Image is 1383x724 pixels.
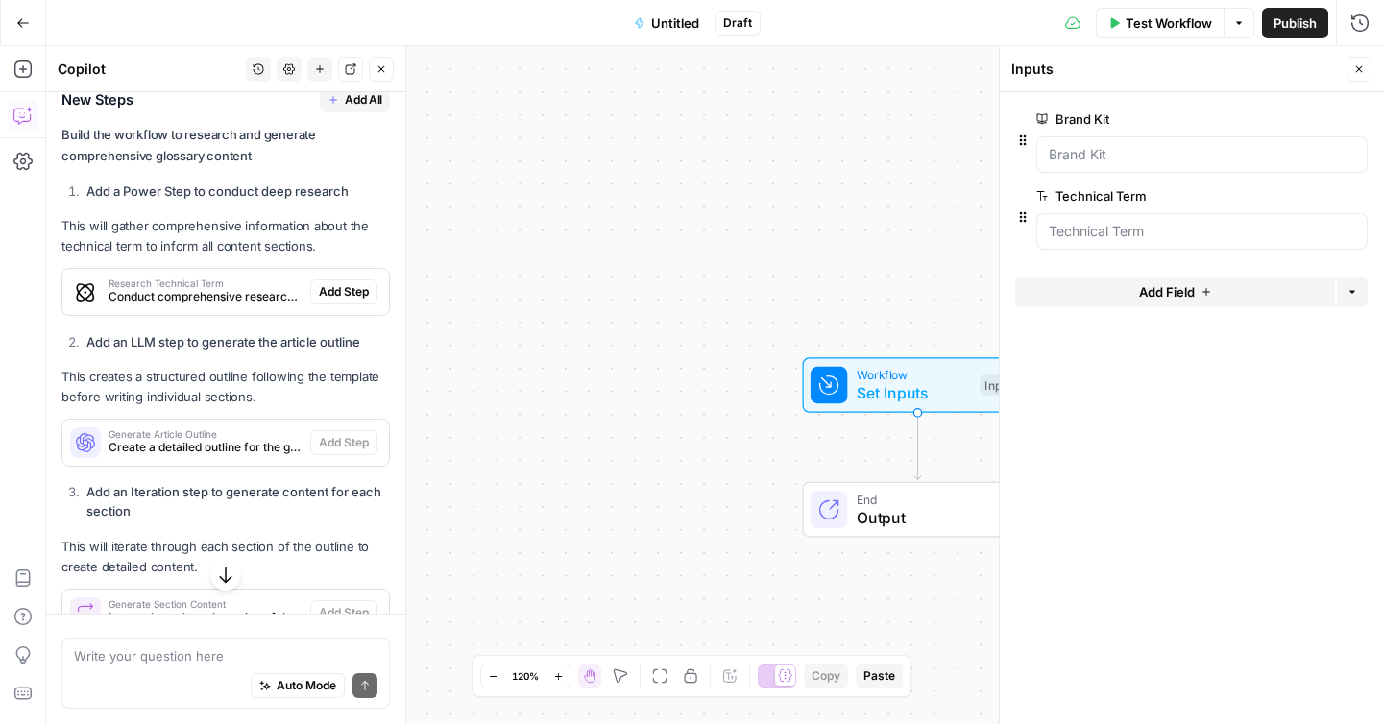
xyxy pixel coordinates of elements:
[1126,13,1212,33] span: Test Workflow
[980,374,1022,396] div: Inputs
[61,87,390,112] h3: New Steps
[1036,186,1259,205] label: Technical Term
[345,91,382,109] span: Add All
[310,279,377,304] button: Add Step
[310,600,377,625] button: Add Step
[512,668,539,684] span: 120%
[86,183,349,199] strong: Add a Power Step to conduct deep research
[1274,13,1317,33] span: Publish
[856,664,903,688] button: Paste
[1011,60,1341,79] div: Inputs
[1015,277,1335,307] button: Add Field
[1036,109,1259,129] label: Brand Kit
[319,604,369,621] span: Add Step
[857,490,1013,508] span: End
[61,127,316,162] strong: Build the workflow to research and generate comprehensive glossary content
[109,288,303,305] span: Conduct comprehensive research on the technical term to gather information for all sections of th...
[320,87,390,112] button: Add All
[319,434,369,451] span: Add Step
[86,484,381,519] strong: Add an Iteration step to generate content for each section
[86,334,360,350] strong: Add an LLM step to generate the article outline
[914,413,921,480] g: Edge from start to end
[109,429,303,439] span: Generate Article Outline
[1096,8,1224,38] button: Test Workflow
[310,430,377,455] button: Add Step
[251,673,345,698] button: Auto Mode
[61,537,390,577] p: This will iterate through each section of the outline to create detailed content.
[277,677,336,694] span: Auto Mode
[58,60,240,79] div: Copilot
[857,381,971,404] span: Set Inputs
[109,609,303,626] span: Iterate through each section of the outline to generate detailed content
[319,283,369,301] span: Add Step
[61,367,390,407] p: This creates a structured outline following the template before writing individual sections.
[109,439,303,456] span: Create a detailed outline for the glossary article following the Hydrolix template structure
[804,664,848,688] button: Copy
[1139,282,1195,302] span: Add Field
[651,13,699,33] span: Untitled
[740,357,1097,413] div: WorkflowSet InputsInputs
[857,366,971,384] span: Workflow
[61,216,390,256] p: This will gather comprehensive information about the technical term to inform all content sections.
[740,482,1097,538] div: EndOutput
[109,278,303,288] span: Research Technical Term
[723,14,752,32] span: Draft
[1262,8,1328,38] button: Publish
[812,667,840,685] span: Copy
[622,8,711,38] button: Untitled
[109,599,303,609] span: Generate Section Content
[1049,145,1355,164] input: Brand Kit
[863,667,895,685] span: Paste
[857,506,1013,529] span: Output
[1049,222,1355,241] input: Technical Term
